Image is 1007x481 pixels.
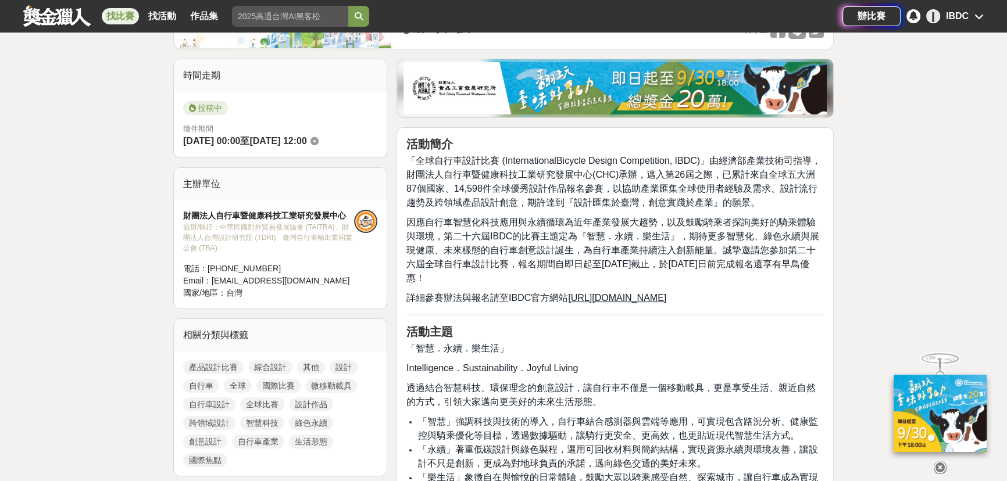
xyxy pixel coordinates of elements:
[568,293,666,303] a: [URL][DOMAIN_NAME]
[102,8,139,24] a: 找比賽
[406,325,453,338] strong: 活動主題
[894,375,987,452] img: ff197300-f8ee-455f-a0ae-06a3645bc375.jpg
[240,136,249,146] span: 至
[183,136,240,146] span: [DATE] 00:00
[568,293,666,303] u: [URL][DOMAIN_NAME]
[183,101,228,115] span: 投稿中
[256,379,301,393] a: 國際比賽
[926,9,940,23] div: I
[226,288,242,297] span: 台灣
[174,319,387,351] div: 相關分類與標籤
[174,59,387,92] div: 時間走期
[240,416,284,430] a: 智慧科技
[240,397,284,411] a: 全球比賽
[289,416,333,430] a: 綠色永續
[144,8,181,24] a: 找活動
[289,435,333,448] a: 生活形態
[183,416,235,430] a: 跨領域設計
[406,383,816,407] span: 透過結合智慧科技、環保理念的創意設計，讓自行車不僅是一個移動載具，更是享受生活、親近自然的方式，引領大家邁向更美好的未來生活形態。
[232,6,348,27] input: 2025高通台灣AI黑客松
[406,293,568,303] span: 詳細參賽辦法與報名請至IBDC官方網站
[183,360,244,374] a: 產品設計比賽
[249,136,306,146] span: [DATE] 12:00
[406,343,509,353] span: 「智慧．永續．樂生活」
[406,363,578,373] span: Intelligence．Sustainability．Joyful Living
[183,435,227,448] a: 創意設計
[185,8,223,24] a: 作品集
[183,263,354,275] div: 電話： [PHONE_NUMBER]
[330,360,358,374] a: 設計
[183,124,213,133] span: 徵件期間
[183,288,226,297] span: 國家/地區：
[406,217,819,283] span: 因應自行車智慧化科技應用與永續循環為近年產業發展大趨勢，以及鼓勵騎乘者探詢美好的騎乘體驗與環境，第二十六屆IBDC的比賽主題定為『智慧．永續．樂生活』，期待更多智慧化、綠色永續與展現健康、未來樣...
[403,62,827,114] img: b0ef2173-5a9d-47ad-b0e3-de335e335c0a.jpg
[418,417,818,440] span: 「智慧」強調科技與技術的導入，自行車結合感測器與雲端等應用，可實現包含路況分析、健康監控與騎乘優化等目標，透過數據驅動，讓騎行更安全、更高效，也更貼近現代智慧生活方式。
[183,379,219,393] a: 自行車
[444,26,448,35] span: 9
[406,138,453,150] strong: 活動簡介
[174,168,387,200] div: 主辦單位
[406,156,821,207] span: 「全球自行車設計比賽 (InternationalBicycle Design Competition, IBDC)」由經濟部產業技術司指導，財團法人自行車暨健康科技工業研究發展中心(CHC)承...
[183,275,354,287] div: Email： [EMAIL_ADDRESS][DOMAIN_NAME]
[418,444,818,468] span: 「永續」著重低碳設計與綠色製程，選用可回收材料與簡約結構，實現資源永續與環境友善，讓設計不只是創新，更成為對地球負責的承諾，邁向綠色交通的美好未來。
[224,379,252,393] a: 全球
[297,360,325,374] a: 其他
[248,360,292,374] a: 綜合設計
[289,397,333,411] a: 設計作品
[232,435,284,448] a: 自行車產業
[305,379,358,393] a: 微移動載具
[183,453,227,467] a: 國際焦點
[183,397,235,411] a: 自行車設計
[183,210,354,222] div: 財團法人自行車暨健康科技工業研究發展中心
[183,222,354,253] div: 協辦/執行： 中華民國對外貿易發展協會 (TAITRA)、財團法人台灣設計研究院 (TDRI)、臺灣自行車輸出業同業公會 (TBA)
[412,26,425,35] span: 450
[467,26,472,35] span: 0
[842,6,901,26] a: 辦比賽
[946,9,969,23] div: IBDC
